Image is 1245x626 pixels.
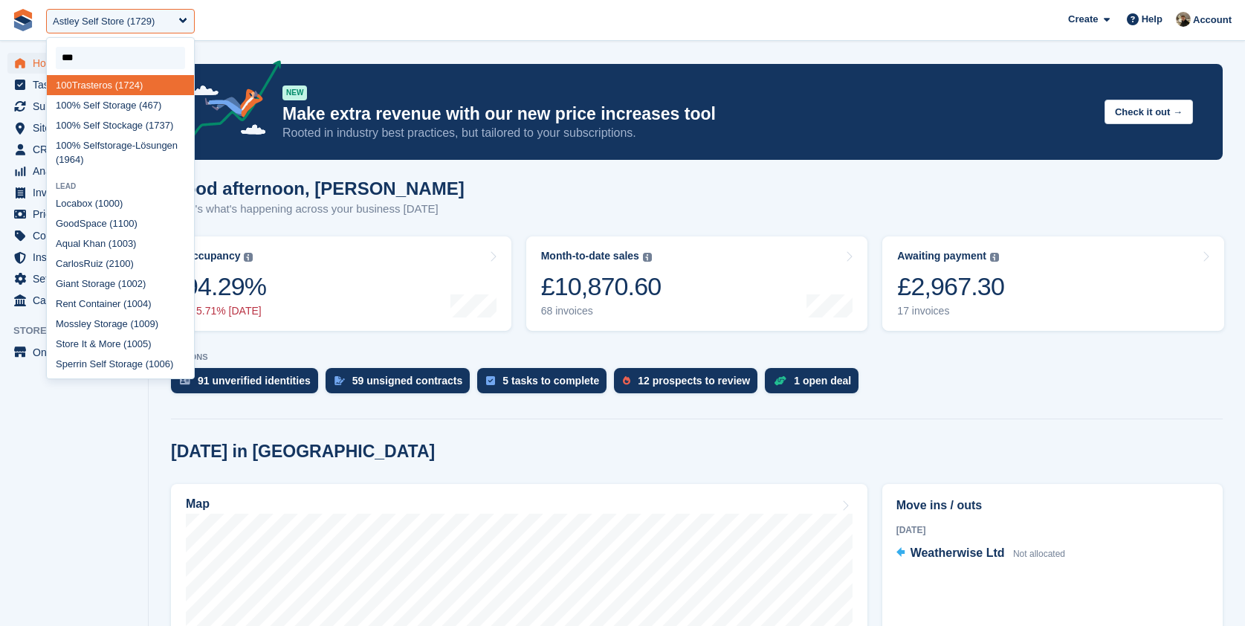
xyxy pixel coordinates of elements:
[7,74,140,95] a: menu
[1105,100,1193,124] button: Check it out →
[334,376,345,385] img: contract_signature_icon-13c848040528278c33f63329250d36e43548de30e8caae1d1a13099fd9432cc5.svg
[184,250,240,262] div: Occupancy
[7,53,140,74] a: menu
[56,100,72,111] span: 100
[47,294,194,314] div: Rent Container ( 4)
[180,376,190,385] img: verify_identity-adf6edd0f0f0b5bbfe63781bf79b02c33cf7c696d77639b501bdc392416b5a36.svg
[47,354,194,374] div: Sperrin Self Storage ( 6)
[502,375,599,387] div: 5 tasks to complete
[882,236,1224,331] a: Awaiting payment £2,967.30 17 invoices
[541,250,639,262] div: Month-to-date sales
[477,368,614,401] a: 5 tasks to complete
[171,442,435,462] h2: [DATE] in [GEOGRAPHIC_DATA]
[897,250,986,262] div: Awaiting payment
[7,342,140,363] a: menu
[171,178,465,199] h1: Good afternoon, [PERSON_NAME]
[47,182,194,190] div: Lead
[126,298,143,309] span: 100
[56,140,72,151] span: 100
[33,53,122,74] span: Home
[53,14,155,29] div: Astley Self Store (1729)
[33,117,122,138] span: Sites
[33,290,122,311] span: Capital
[7,161,140,181] a: menu
[33,342,122,363] span: Online Store
[7,96,140,117] a: menu
[33,182,122,203] span: Invoices
[896,523,1209,537] div: [DATE]
[114,258,131,269] span: 100
[33,74,122,95] span: Tasks
[774,375,786,386] img: deal-1b604bf984904fb50ccaf53a9ad4b4a5d6e5aea283cecdc64d6e3604feb123c2.svg
[47,115,194,135] div: % Self Stockage (1737)
[541,271,662,302] div: £10,870.60
[7,117,140,138] a: menu
[614,368,765,401] a: 12 prospects to review
[282,125,1093,141] p: Rooted in industry best practices, but tailored to your subscriptions.
[33,268,122,289] span: Settings
[47,95,194,115] div: % Self Storage (467)
[149,358,165,370] span: 100
[47,75,194,95] div: Trasteros (1724)
[7,225,140,246] a: menu
[134,318,150,329] span: 100
[643,253,652,262] img: icon-info-grey-7440780725fd019a000dd9b08b2336e03edf1995a4989e88bcd33f0948082b44.svg
[1193,13,1232,28] span: Account
[118,218,135,229] span: 100
[282,85,307,100] div: NEW
[638,375,750,387] div: 12 prospects to review
[98,198,114,209] span: 100
[186,497,210,511] h2: Map
[1142,12,1162,27] span: Help
[33,96,122,117] span: Subscriptions
[47,334,194,354] div: Store It & More ( 5)
[47,193,194,213] div: Locabox ( 0)
[541,305,662,317] div: 68 invoices
[1176,12,1191,27] img: Oliver Bruce
[486,376,495,385] img: task-75834270c22a3079a89374b754ae025e5fb1db73e45f91037f5363f120a921f8.svg
[184,305,266,317] div: 5.71% [DATE]
[171,352,1223,362] p: ACTIONS
[282,103,1093,125] p: Make extra revenue with our new price increases tool
[13,323,148,338] span: Storefront
[47,213,194,233] div: GoodSpace (1 )
[33,161,122,181] span: Analytics
[7,268,140,289] a: menu
[526,236,868,331] a: Month-to-date sales £10,870.60 68 invoices
[765,368,866,401] a: 1 open deal
[47,274,194,294] div: Giant Storage ( 2)
[352,375,463,387] div: 59 unsigned contracts
[56,120,72,131] span: 100
[47,135,194,170] div: % Selfstorage-Lösungen (1964)
[7,247,140,268] a: menu
[184,271,266,302] div: 94.29%
[33,247,122,268] span: Insurance
[7,290,140,311] a: menu
[121,278,138,289] span: 100
[794,375,851,387] div: 1 open deal
[896,544,1065,564] a: Weatherwise Ltd Not allocated
[169,236,511,331] a: Occupancy 94.29% 5.71% [DATE]
[897,305,1004,317] div: 17 invoices
[244,253,253,262] img: icon-info-grey-7440780725fd019a000dd9b08b2336e03edf1995a4989e88bcd33f0948082b44.svg
[171,368,326,401] a: 91 unverified identities
[7,182,140,203] a: menu
[198,375,311,387] div: 91 unverified identities
[326,368,478,401] a: 59 unsigned contracts
[990,253,999,262] img: icon-info-grey-7440780725fd019a000dd9b08b2336e03edf1995a4989e88bcd33f0948082b44.svg
[1013,549,1065,559] span: Not allocated
[911,546,1005,559] span: Weatherwise Ltd
[33,204,122,225] span: Pricing
[1068,12,1098,27] span: Create
[33,225,122,246] span: Coupons
[47,314,194,334] div: Mossley Storage ( 9)
[897,271,1004,302] div: £2,967.30
[126,338,143,349] span: 100
[623,376,630,385] img: prospect-51fa495bee0391a8d652442698ab0144808aea92771e9ea1ae160a38d050c398.svg
[7,204,140,225] a: menu
[47,233,194,254] div: Aqual Khan ( 3)
[896,497,1209,514] h2: Move ins / outs
[7,139,140,160] a: menu
[33,139,122,160] span: CRM
[47,254,194,274] div: CarlosRuiz (2 )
